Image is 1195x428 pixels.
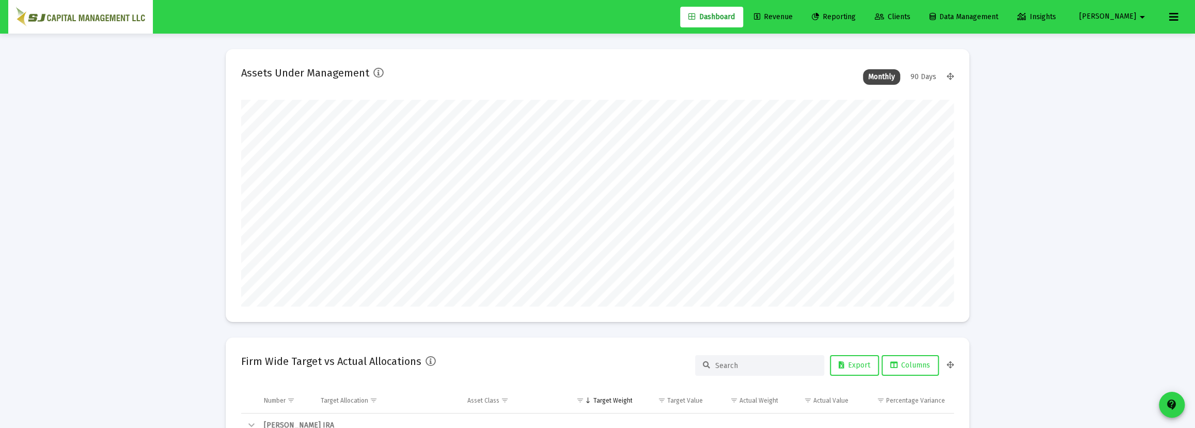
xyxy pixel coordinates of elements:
[739,396,778,405] div: Actual Weight
[754,12,793,21] span: Revenue
[16,7,145,27] img: Dashboard
[287,396,295,404] span: Show filter options for column 'Number'
[576,396,584,404] span: Show filter options for column 'Target Weight'
[839,361,870,370] span: Export
[1067,6,1161,27] button: [PERSON_NAME]
[467,396,499,405] div: Asset Class
[930,12,998,21] span: Data Management
[886,396,945,405] div: Percentage Variance
[710,388,785,413] td: Column Actual Weight
[804,396,812,404] span: Show filter options for column 'Actual Value'
[804,7,864,27] a: Reporting
[680,7,743,27] a: Dashboard
[564,388,639,413] td: Column Target Weight
[241,353,421,370] h2: Firm Wide Target vs Actual Allocations
[730,396,737,404] span: Show filter options for column 'Actual Weight'
[882,355,939,376] button: Columns
[593,396,632,405] div: Target Weight
[877,396,885,404] span: Show filter options for column 'Percentage Variance'
[856,388,952,413] td: Column Percentage Variance
[321,396,368,405] div: Target Allocation
[715,361,816,370] input: Search
[863,69,900,85] div: Monthly
[639,388,710,413] td: Column Target Value
[667,396,703,405] div: Target Value
[746,7,801,27] a: Revenue
[867,7,919,27] a: Clients
[658,396,666,404] span: Show filter options for column 'Target Value'
[875,12,910,21] span: Clients
[264,396,286,405] div: Number
[1166,399,1178,411] mat-icon: contact_support
[813,396,848,405] div: Actual Value
[1017,12,1056,21] span: Insights
[460,388,564,413] td: Column Asset Class
[1009,7,1064,27] a: Insights
[905,69,941,85] div: 90 Days
[313,388,460,413] td: Column Target Allocation
[241,65,369,81] h2: Assets Under Management
[785,388,856,413] td: Column Actual Value
[688,12,735,21] span: Dashboard
[830,355,879,376] button: Export
[257,388,313,413] td: Column Number
[1136,7,1149,27] mat-icon: arrow_drop_down
[952,388,1034,413] td: Column Dollar Variance
[501,396,509,404] span: Show filter options for column 'Asset Class'
[370,396,378,404] span: Show filter options for column 'Target Allocation'
[890,361,930,370] span: Columns
[812,12,856,21] span: Reporting
[1079,12,1136,21] span: [PERSON_NAME]
[921,7,1007,27] a: Data Management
